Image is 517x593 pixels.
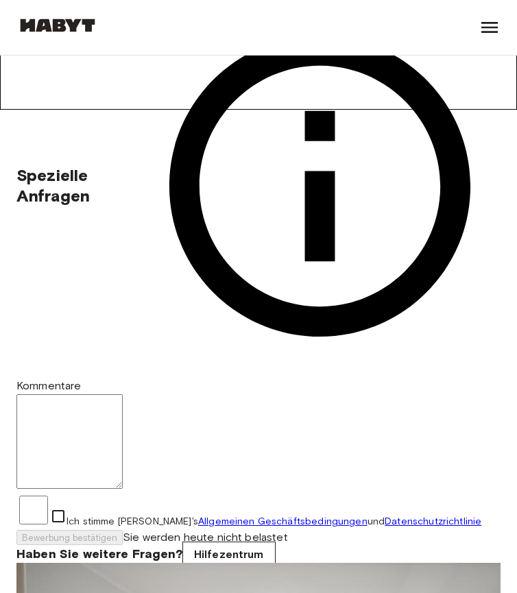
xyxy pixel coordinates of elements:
[385,516,481,527] a: Datenschutzrichtlinie
[139,5,501,367] svg: Wir werden unser Bestes tun, um Ihre Anfrage zu erfüllen, aber bitte beachten Sie, dass wir Ihre ...
[67,516,481,527] span: Ich stimme [PERSON_NAME]'s und
[16,530,123,545] button: Bewerbung bestätigen
[16,19,99,32] img: Habyt
[182,542,276,567] a: Hilfezentrum
[16,379,82,392] label: Kommentare
[16,546,182,561] span: Haben Sie weitere Fragen?
[198,516,368,527] a: Allgemeinen Geschäftsbedingungen
[16,378,501,494] div: Kommentare
[123,531,288,544] span: Sie werden heute nicht belastet
[19,496,48,524] input: Ich stimme [PERSON_NAME]'sAllgemeinen GeschäftsbedingungenundDatenschutzrichtlinie
[16,165,128,206] span: Spezielle Anfragen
